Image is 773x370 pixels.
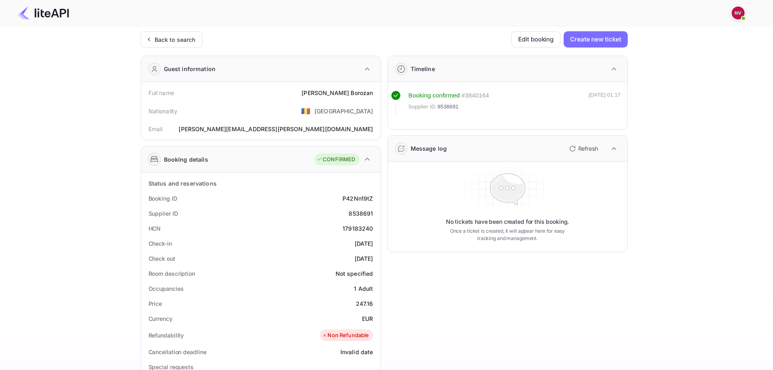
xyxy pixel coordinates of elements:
img: Nicholas Valbusa [732,6,745,19]
div: Check-in [149,239,172,248]
button: Refresh [564,142,601,155]
div: Message log [411,144,447,153]
p: No tickets have been created for this booking. [446,218,569,226]
p: Once a ticket is created, it will appear here for easy tracking and management. [444,227,572,242]
div: Back to search [155,35,196,44]
span: Supplier ID: [409,103,437,111]
span: 8538691 [437,103,459,111]
div: Not specified [336,269,373,278]
div: Price [149,299,162,308]
div: CONFIRMED [317,156,355,164]
div: Non Refundable [322,331,369,340]
div: Refundability [149,331,184,340]
div: Nationality [149,107,178,115]
div: 179183240 [342,224,373,233]
p: Refresh [578,144,598,153]
div: 247.16 [356,299,373,308]
img: LiteAPI Logo [18,6,69,19]
div: 1 Adult [354,284,373,293]
div: [DATE] [355,239,373,248]
div: Room description [149,269,195,278]
div: EUR [362,314,373,323]
div: Timeline [411,65,435,73]
div: P42Nn19tZ [342,194,373,203]
div: Currency [149,314,172,323]
div: [PERSON_NAME][EMAIL_ADDRESS][PERSON_NAME][DOMAIN_NAME] [179,125,373,133]
div: [DATE] 01:17 [589,91,621,115]
div: Check out [149,254,175,263]
div: [DATE] [355,254,373,263]
button: Create new ticket [564,31,627,48]
div: [PERSON_NAME] Borozan [301,89,373,97]
div: Status and reservations [149,179,217,188]
div: Invalid date [340,348,373,356]
div: Booking ID [149,194,177,203]
div: Email [149,125,163,133]
div: HCN [149,224,161,233]
button: Edit booking [511,31,560,48]
div: Booking confirmed [409,91,460,100]
div: Booking details [164,155,208,164]
div: # 3840164 [461,91,489,100]
span: United States [301,104,310,118]
div: Guest information [164,65,216,73]
div: Cancellation deadline [149,348,207,356]
div: Occupancies [149,284,184,293]
div: 8538691 [349,209,373,218]
div: Supplier ID [149,209,178,218]
div: Full name [149,89,174,97]
div: [GEOGRAPHIC_DATA] [314,107,373,115]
